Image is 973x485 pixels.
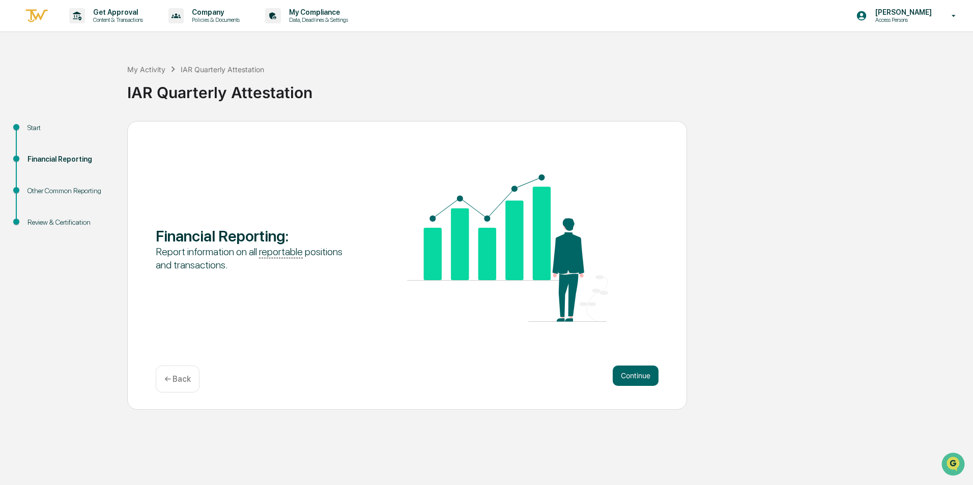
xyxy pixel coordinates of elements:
div: Start [27,123,111,133]
div: Start new chat [35,78,167,88]
span: Data Lookup [20,147,64,158]
img: logo [24,8,49,24]
iframe: Open customer support [940,451,968,479]
p: Content & Transactions [85,16,148,23]
p: Data, Deadlines & Settings [281,16,353,23]
div: IAR Quarterly Attestation [181,65,264,74]
p: How can we help? [10,21,185,38]
div: Financial Reporting [27,154,111,165]
button: Continue [613,366,659,386]
button: Start new chat [173,81,185,93]
p: Policies & Documents [184,16,245,23]
div: IAR Quarterly Attestation [127,75,968,102]
span: Attestations [84,128,126,138]
div: Other Common Reporting [27,186,111,196]
div: We're available if you need us! [35,88,129,96]
div: My Activity [127,65,165,74]
a: 🖐️Preclearance [6,124,70,142]
img: 1746055101610-c473b297-6a78-478c-a979-82029cc54cd1 [10,78,28,96]
div: 🖐️ [10,129,18,137]
div: Review & Certification [27,217,111,228]
div: Report information on all positions and transactions. [156,245,357,271]
div: 🗄️ [74,129,82,137]
p: [PERSON_NAME] [867,8,937,16]
a: 🗄️Attestations [70,124,130,142]
img: Financial Reporting [407,174,608,322]
a: 🔎Data Lookup [6,143,68,162]
span: Pylon [101,172,123,180]
p: My Compliance [281,8,353,16]
div: Financial Reporting : [156,227,357,245]
p: ← Back [164,374,191,384]
p: Get Approval [85,8,148,16]
div: 🔎 [10,148,18,157]
span: Preclearance [20,128,66,138]
a: Powered byPylon [72,172,123,180]
p: Company [184,8,245,16]
u: reportable [259,246,303,258]
p: Access Persons [867,16,937,23]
